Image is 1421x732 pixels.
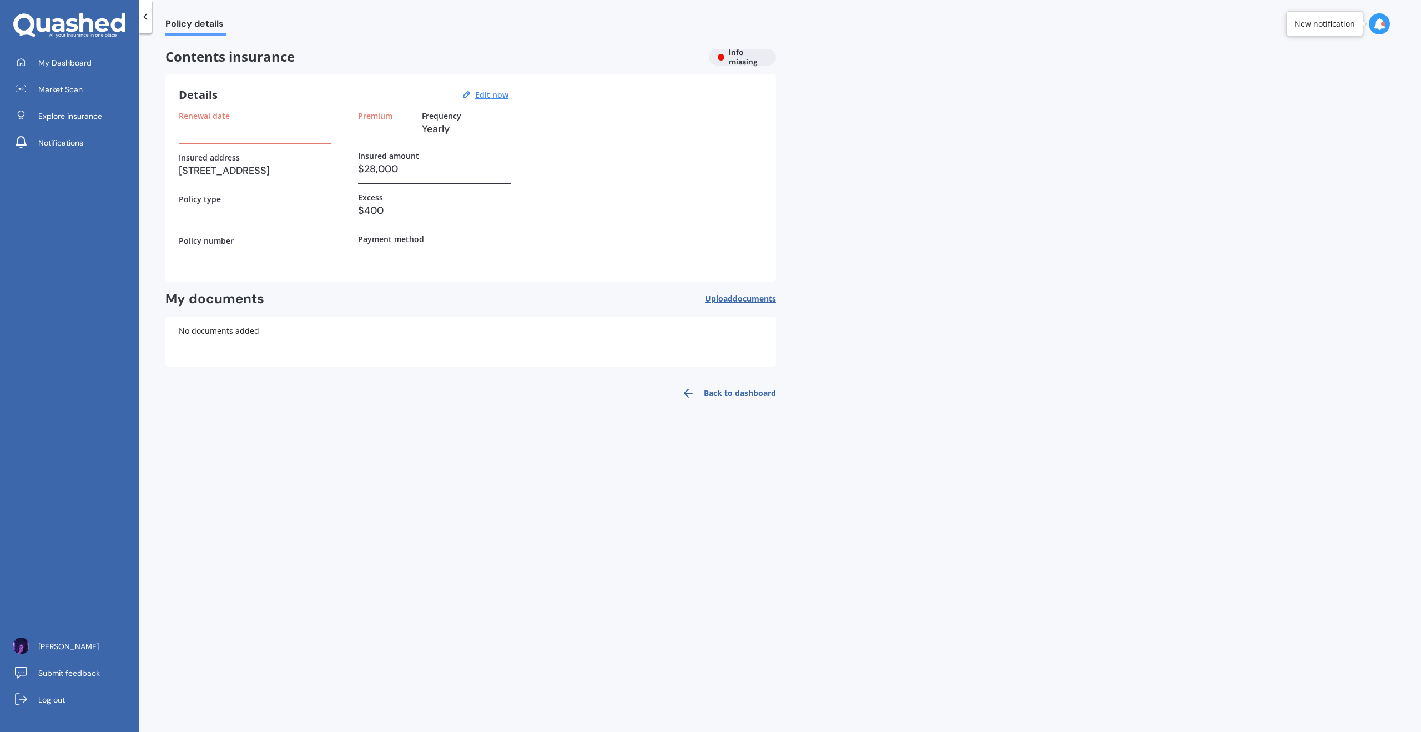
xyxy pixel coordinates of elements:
h3: Yearly [422,121,511,137]
label: Policy number [179,236,234,245]
label: Premium [358,111,392,121]
label: Renewal date [179,111,230,121]
span: documents [733,293,776,304]
a: Explore insurance [8,105,139,127]
label: Insured amount [358,151,419,161]
u: Edit now [475,89,508,100]
a: Log out [8,689,139,711]
label: Policy type [179,194,221,204]
span: Market Scan [38,84,83,95]
a: Submit feedback [8,662,139,684]
label: Payment method [358,234,424,244]
span: Explore insurance [38,111,102,122]
a: Market Scan [8,78,139,101]
span: Policy details [165,18,226,33]
button: Edit now [472,90,512,100]
h2: My documents [165,290,264,308]
span: Notifications [38,137,83,148]
label: Excess [358,193,383,202]
a: Notifications [8,132,139,154]
span: Upload [705,294,776,303]
h3: Details [179,88,218,102]
img: picture [13,638,29,654]
span: [PERSON_NAME] [38,641,99,652]
h3: $400 [358,202,511,219]
div: New notification [1294,18,1355,29]
h3: $28,000 [358,161,511,177]
span: My Dashboard [38,57,92,68]
h3: [STREET_ADDRESS] [179,162,331,179]
span: Log out [38,694,65,705]
a: Back to dashboard [675,380,776,407]
button: Uploaddocuments [705,290,776,308]
a: [PERSON_NAME] [8,635,139,658]
span: Submit feedback [38,668,100,679]
label: Insured address [179,153,240,162]
a: My Dashboard [8,52,139,74]
div: No documents added [165,317,776,367]
span: Contents insurance [165,49,700,65]
label: Frequency [422,111,461,121]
